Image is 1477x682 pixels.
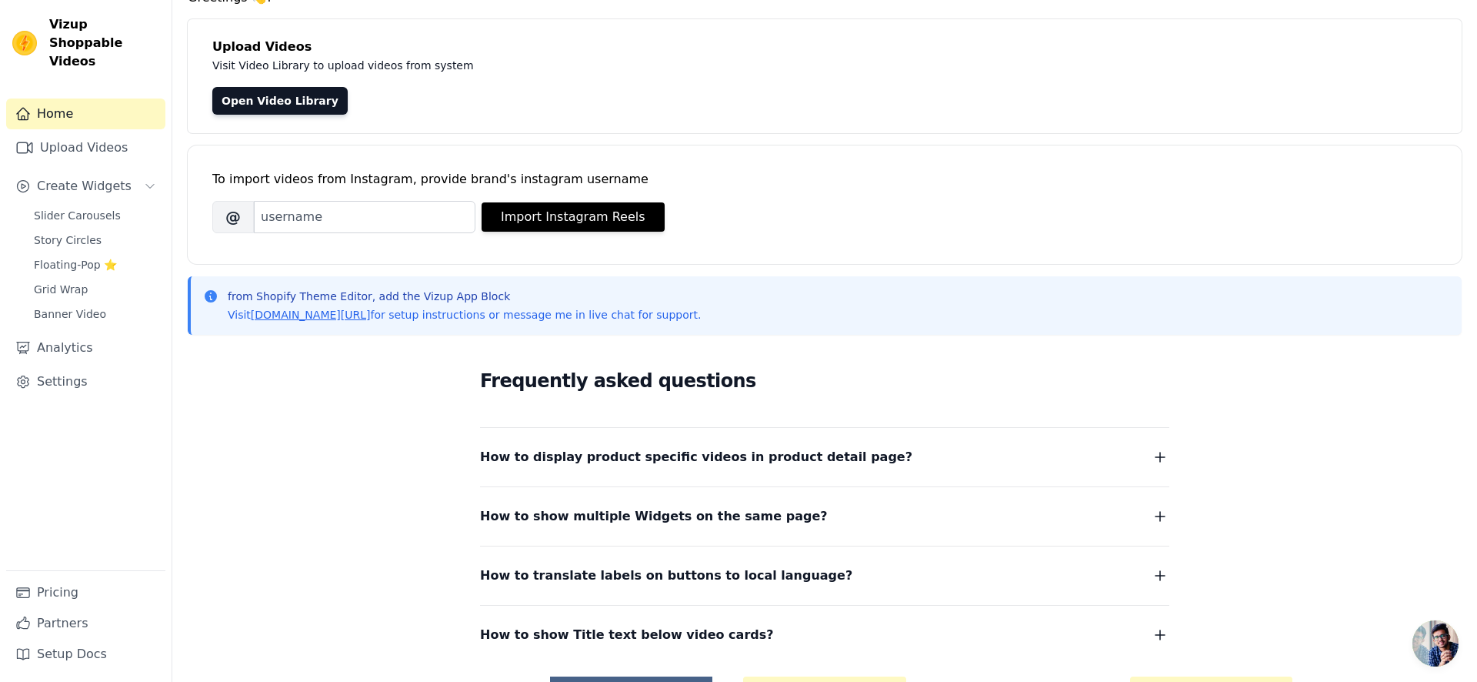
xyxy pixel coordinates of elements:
span: Slider Carousels [34,208,121,223]
span: @ [212,201,254,233]
a: Pricing [6,577,165,608]
span: How to show multiple Widgets on the same page? [480,506,828,527]
a: Grid Wrap [25,279,165,300]
a: Analytics [6,333,165,363]
div: Conversa aberta [1412,620,1459,667]
span: Grid Wrap [34,282,88,297]
span: How to translate labels on buttons to local language? [480,565,852,587]
a: [DOMAIN_NAME][URL] [251,309,371,321]
h4: Upload Videos [212,38,1437,56]
a: Banner Video [25,303,165,325]
button: How to show Title text below video cards? [480,624,1169,646]
img: Vizup [12,31,37,55]
span: Floating-Pop ⭐ [34,257,117,272]
span: Banner Video [34,306,106,322]
a: Home [6,99,165,129]
span: Story Circles [34,232,102,248]
a: Story Circles [25,229,165,251]
h2: Frequently asked questions [480,366,1169,396]
span: Vizup Shoppable Videos [49,15,159,71]
p: from Shopify Theme Editor, add the Vizup App Block [228,289,701,304]
a: Settings [6,366,165,397]
p: Visit Video Library to upload videos from system [212,56,902,75]
a: Open Video Library [212,87,348,115]
a: Setup Docs [6,639,165,670]
a: Upload Videos [6,132,165,163]
div: To import videos from Instagram, provide brand's instagram username [212,170,1437,189]
button: Import Instagram Reels [482,202,665,232]
a: Floating-Pop ⭐ [25,254,165,276]
span: How to display product specific videos in product detail page? [480,446,912,468]
p: Visit for setup instructions or message me in live chat for support. [228,307,701,323]
button: How to display product specific videos in product detail page? [480,446,1169,468]
span: Create Widgets [37,177,132,196]
button: Create Widgets [6,171,165,202]
button: How to show multiple Widgets on the same page? [480,506,1169,527]
a: Slider Carousels [25,205,165,226]
input: username [254,201,475,233]
button: How to translate labels on buttons to local language? [480,565,1169,587]
span: How to show Title text below video cards? [480,624,774,646]
a: Partners [6,608,165,639]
